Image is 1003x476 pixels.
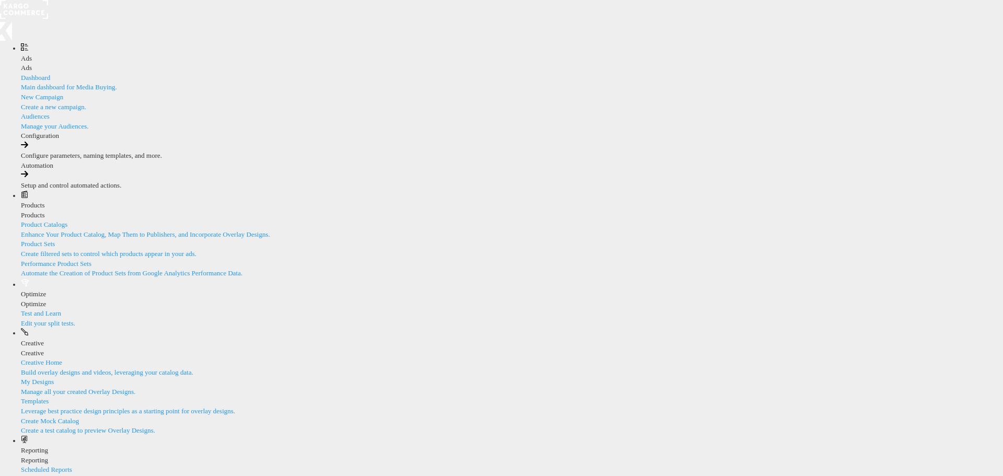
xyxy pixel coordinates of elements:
[21,339,44,347] span: Creative
[21,299,1003,309] div: Optimize
[21,239,1003,249] div: Product Sets
[21,349,1003,358] div: Creative
[21,112,1003,131] a: AudiencesManage your Audiences.
[21,368,1003,378] div: Build overlay designs and videos, leveraging your catalog data.
[21,358,1003,368] div: Creative Home
[21,397,1003,416] a: TemplatesLeverage best practice design principles as a starting point for overlay designs.
[21,63,1003,73] div: Ads
[21,269,1003,278] div: Automate the Creation of Product Sets from Google Analytics Performance Data.
[21,309,151,319] div: Test and Learn
[21,416,1003,436] a: Create Mock CatalogCreate a test catalog to preview Overlay Designs.
[21,83,1003,92] div: Main dashboard for Media Buying.
[21,377,1003,397] a: My DesignsManage all your created Overlay Designs.
[21,73,1003,92] a: DashboardMain dashboard for Media Buying.
[21,151,1003,161] div: Configure parameters, naming templates, and more.
[21,211,1003,220] div: Products
[21,249,1003,259] div: Create filtered sets to control which products appear in your ads.
[21,397,1003,407] div: Templates
[21,230,1003,240] div: Enhance Your Product Catalog, Map Them to Publishers, and Incorporate Overlay Designs.
[21,259,1003,278] a: Performance Product SetsAutomate the Creation of Product Sets from Google Analytics Performance D...
[21,220,1003,239] a: Product CatalogsEnhance Your Product Catalog, Map Them to Publishers, and Incorporate Overlay Des...
[21,416,1003,426] div: Create Mock Catalog
[21,239,1003,259] a: Product SetsCreate filtered sets to control which products appear in your ads.
[21,92,1003,102] div: New Campaign
[21,181,1003,191] div: Setup and control automated actions.
[21,387,1003,397] div: Manage all your created Overlay Designs.
[21,407,1003,416] div: Leverage best practice design principles as a starting point for overlay designs.
[21,319,151,329] div: Edit your split tests.
[21,220,1003,230] div: Product Catalogs
[21,426,1003,436] div: Create a test catalog to preview Overlay Designs.
[21,131,1003,141] div: Configuration
[21,54,32,62] span: Ads
[21,122,1003,132] div: Manage your Audiences.
[21,465,1003,475] div: Scheduled Reports
[21,446,48,454] span: Reporting
[21,358,1003,377] a: Creative HomeBuild overlay designs and videos, leveraging your catalog data.
[21,201,45,209] span: Products
[21,161,1003,171] div: Automation
[21,259,1003,269] div: Performance Product Sets
[21,102,1003,112] div: Create a new campaign.
[21,309,151,328] a: Test and LearnEdit your split tests.
[21,92,1003,112] a: New CampaignCreate a new campaign.
[21,73,1003,83] div: Dashboard
[21,377,1003,387] div: My Designs
[21,112,1003,122] div: Audiences
[21,290,46,298] span: Optimize
[21,456,1003,466] div: Reporting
